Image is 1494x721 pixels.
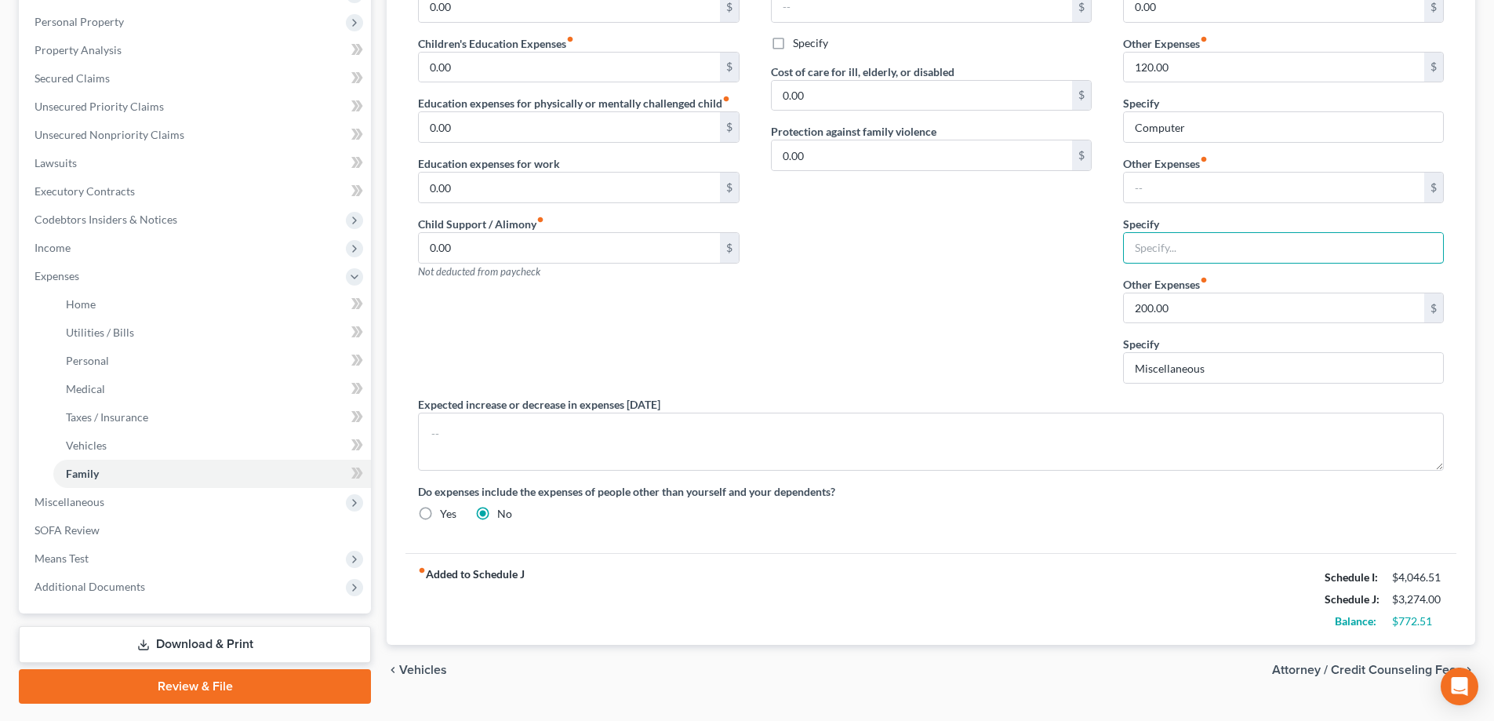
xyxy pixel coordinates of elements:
a: SOFA Review [22,516,371,544]
div: $ [720,53,739,82]
strong: Schedule J: [1325,592,1379,606]
label: Children's Education Expenses [418,35,574,52]
input: -- [1124,293,1424,323]
label: Expected increase or decrease in expenses [DATE] [418,396,660,413]
label: Cost of care for ill, elderly, or disabled [771,64,954,80]
div: $ [1424,53,1443,82]
a: Utilities / Bills [53,319,371,347]
div: $3,274.00 [1392,592,1444,607]
span: Vehicles [399,664,447,676]
strong: Added to Schedule J [418,566,525,632]
a: Medical [53,375,371,403]
span: Codebtors Insiders & Notices [35,213,177,226]
div: $4,046.51 [1392,570,1444,585]
div: $ [1072,81,1091,111]
label: Specify [793,35,828,51]
span: Not deducted from paycheck [418,265,540,278]
span: Additional Documents [35,580,145,593]
input: Specify... [1124,112,1443,142]
a: Secured Claims [22,64,371,93]
div: Open Intercom Messenger [1441,668,1478,705]
label: No [497,506,512,522]
span: Utilities / Bills [66,326,134,339]
input: -- [419,173,719,202]
i: fiber_manual_record [418,566,426,574]
a: Taxes / Insurance [53,403,371,432]
span: Attorney / Credit Counseling Fees [1272,664,1463,676]
label: Other Expenses [1123,155,1208,172]
a: Vehicles [53,432,371,460]
button: Attorney / Credit Counseling Fees chevron_right [1272,664,1475,676]
span: Secured Claims [35,71,110,85]
label: Specify [1123,336,1159,352]
input: -- [419,112,719,142]
a: Home [53,290,371,319]
label: Other Expenses [1123,35,1208,52]
div: $ [720,173,739,202]
span: Home [66,297,96,311]
input: Specify... [1124,233,1443,263]
button: chevron_left Vehicles [387,664,447,676]
label: Protection against family violence [771,123,936,140]
span: Property Analysis [35,43,122,56]
a: Unsecured Nonpriority Claims [22,121,371,149]
a: Personal [53,347,371,375]
label: Child Support / Alimony [418,216,544,232]
span: Income [35,241,71,254]
input: Specify... [1124,353,1443,383]
span: Vehicles [66,439,107,452]
span: Means Test [35,552,89,565]
a: Executory Contracts [22,177,371,206]
div: $ [1424,173,1443,202]
strong: Balance: [1335,614,1376,628]
input: -- [1124,53,1424,82]
span: Miscellaneous [35,495,104,508]
i: chevron_left [387,664,399,676]
input: -- [1124,173,1424,202]
a: Family [53,460,371,488]
span: Family [66,467,99,480]
label: Do expenses include the expenses of people other than yourself and your dependents? [418,483,1444,500]
span: Taxes / Insurance [66,410,148,424]
span: Lawsuits [35,156,77,169]
span: Expenses [35,269,79,282]
i: chevron_right [1463,664,1475,676]
a: Review & File [19,669,371,704]
label: Yes [440,506,456,522]
span: Personal [66,354,109,367]
input: -- [772,140,1072,170]
span: Unsecured Priority Claims [35,100,164,113]
input: -- [772,81,1072,111]
i: fiber_manual_record [566,35,574,43]
i: fiber_manual_record [1200,276,1208,284]
input: -- [419,233,719,263]
input: -- [419,53,719,82]
label: Specify [1123,95,1159,111]
a: Property Analysis [22,36,371,64]
label: Education expenses for physically or mentally challenged child [418,95,730,111]
span: Medical [66,382,105,395]
span: Unsecured Nonpriority Claims [35,128,184,141]
div: $ [720,233,739,263]
span: SOFA Review [35,523,100,537]
a: Download & Print [19,626,371,663]
div: $772.51 [1392,614,1444,629]
i: fiber_manual_record [536,216,544,224]
i: fiber_manual_record [1200,155,1208,163]
i: fiber_manual_record [722,95,730,103]
strong: Schedule I: [1325,570,1378,584]
div: $ [1072,140,1091,170]
span: Executory Contracts [35,184,135,198]
div: $ [720,112,739,142]
label: Other Expenses [1123,276,1208,293]
label: Education expenses for work [418,155,560,172]
div: $ [1424,293,1443,323]
label: Specify [1123,216,1159,232]
a: Unsecured Priority Claims [22,93,371,121]
span: Personal Property [35,15,124,28]
i: fiber_manual_record [1200,35,1208,43]
a: Lawsuits [22,149,371,177]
